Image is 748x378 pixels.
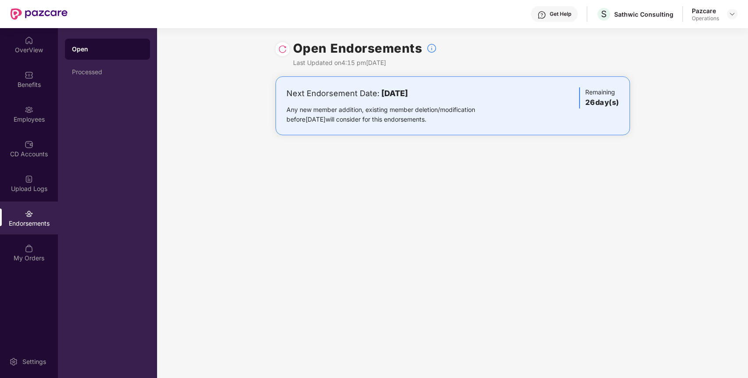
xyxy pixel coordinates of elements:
img: svg+xml;base64,PHN2ZyBpZD0iSW5mb18tXzMyeDMyIiBkYXRhLW5hbWU9IkluZm8gLSAzMngzMiIgeG1sbnM9Imh0dHA6Ly... [426,43,437,54]
img: svg+xml;base64,PHN2ZyBpZD0iRW5kb3JzZW1lbnRzIiB4bWxucz0iaHR0cDovL3d3dy53My5vcmcvMjAwMC9zdmciIHdpZH... [25,209,33,218]
div: Remaining [579,87,619,108]
div: Open [72,45,143,54]
span: S [601,9,607,19]
h3: 26 day(s) [585,97,619,108]
img: New Pazcare Logo [11,8,68,20]
div: Any new member addition, existing member deletion/modification before [DATE] will consider for th... [286,105,503,124]
img: svg+xml;base64,PHN2ZyBpZD0iRHJvcGRvd24tMzJ4MzIiIHhtbG5zPSJodHRwOi8vd3d3LnczLm9yZy8yMDAwL3N2ZyIgd2... [729,11,736,18]
h1: Open Endorsements [293,39,422,58]
img: svg+xml;base64,PHN2ZyBpZD0iUmVsb2FkLTMyeDMyIiB4bWxucz0iaHR0cDovL3d3dy53My5vcmcvMjAwMC9zdmciIHdpZH... [278,45,287,54]
div: Get Help [550,11,571,18]
img: svg+xml;base64,PHN2ZyBpZD0iQ0RfQWNjb3VudHMiIGRhdGEtbmFtZT0iQ0QgQWNjb3VudHMiIHhtbG5zPSJodHRwOi8vd3... [25,140,33,149]
div: Last Updated on 4:15 pm[DATE] [293,58,437,68]
div: Pazcare [692,7,719,15]
img: svg+xml;base64,PHN2ZyBpZD0iQmVuZWZpdHMiIHhtbG5zPSJodHRwOi8vd3d3LnczLm9yZy8yMDAwL3N2ZyIgd2lkdGg9Ij... [25,71,33,79]
img: svg+xml;base64,PHN2ZyBpZD0iU2V0dGluZy0yMHgyMCIgeG1sbnM9Imh0dHA6Ly93d3cudzMub3JnLzIwMDAvc3ZnIiB3aW... [9,357,18,366]
img: svg+xml;base64,PHN2ZyBpZD0iVXBsb2FkX0xvZ3MiIGRhdGEtbmFtZT0iVXBsb2FkIExvZ3MiIHhtbG5zPSJodHRwOi8vd3... [25,175,33,184]
b: [DATE] [381,89,408,98]
div: Next Endorsement Date: [286,87,503,100]
img: svg+xml;base64,PHN2ZyBpZD0iTXlfT3JkZXJzIiBkYXRhLW5hbWU9Ik15IE9yZGVycyIgeG1sbnM9Imh0dHA6Ly93d3cudz... [25,244,33,253]
img: svg+xml;base64,PHN2ZyBpZD0iSG9tZSIgeG1sbnM9Imh0dHA6Ly93d3cudzMub3JnLzIwMDAvc3ZnIiB3aWR0aD0iMjAiIG... [25,36,33,45]
div: Sathwic Consulting [614,10,673,18]
div: Processed [72,68,143,76]
div: Settings [20,357,49,366]
img: svg+xml;base64,PHN2ZyBpZD0iSGVscC0zMngzMiIgeG1sbnM9Imh0dHA6Ly93d3cudzMub3JnLzIwMDAvc3ZnIiB3aWR0aD... [537,11,546,19]
div: Operations [692,15,719,22]
img: svg+xml;base64,PHN2ZyBpZD0iRW1wbG95ZWVzIiB4bWxucz0iaHR0cDovL3d3dy53My5vcmcvMjAwMC9zdmciIHdpZHRoPS... [25,105,33,114]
